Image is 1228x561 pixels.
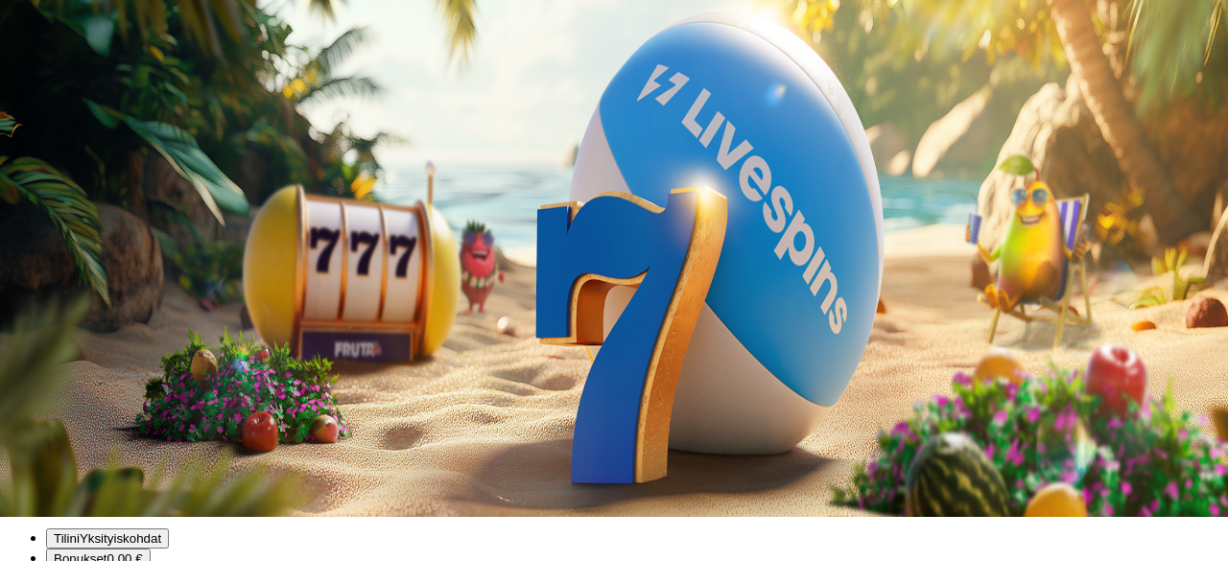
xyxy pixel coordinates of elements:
[46,528,169,549] button: user-circle iconTiliniYksityiskohdat
[80,531,161,546] span: Yksityiskohdat
[54,531,80,546] span: Tilini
